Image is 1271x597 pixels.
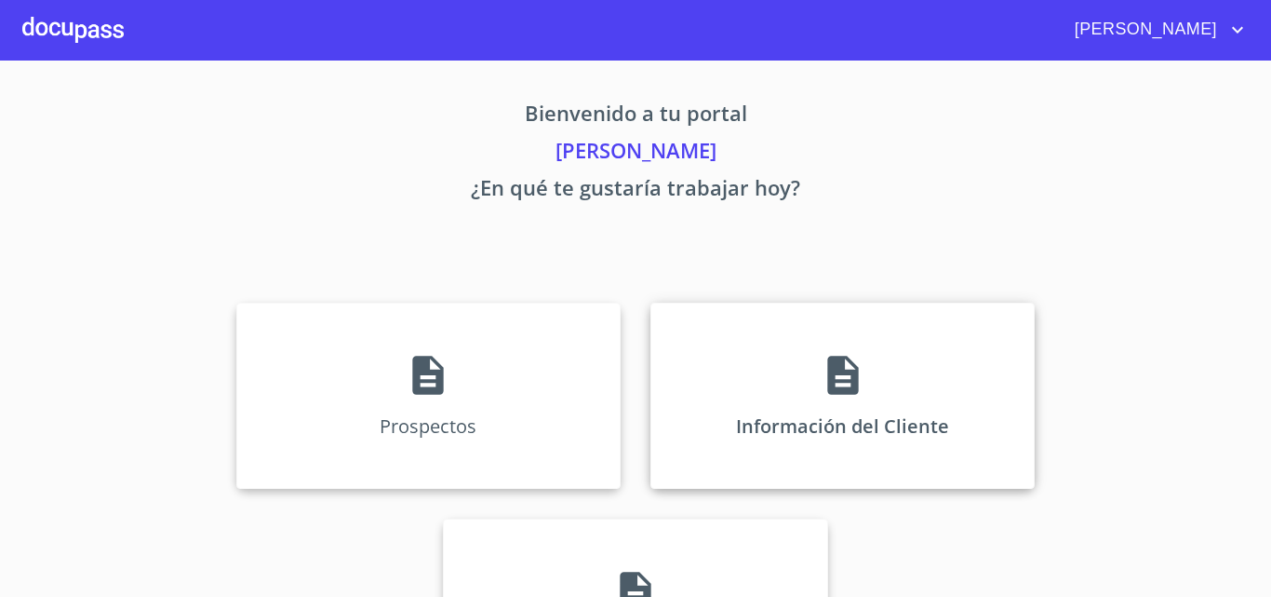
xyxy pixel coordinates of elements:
p: ¿En qué te gustaría trabajar hoy? [62,172,1209,210]
p: [PERSON_NAME] [62,135,1209,172]
span: [PERSON_NAME] [1061,15,1226,45]
button: account of current user [1061,15,1249,45]
p: Información del Cliente [736,414,949,439]
p: Bienvenido a tu portal [62,98,1209,135]
p: Prospectos [380,414,476,439]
